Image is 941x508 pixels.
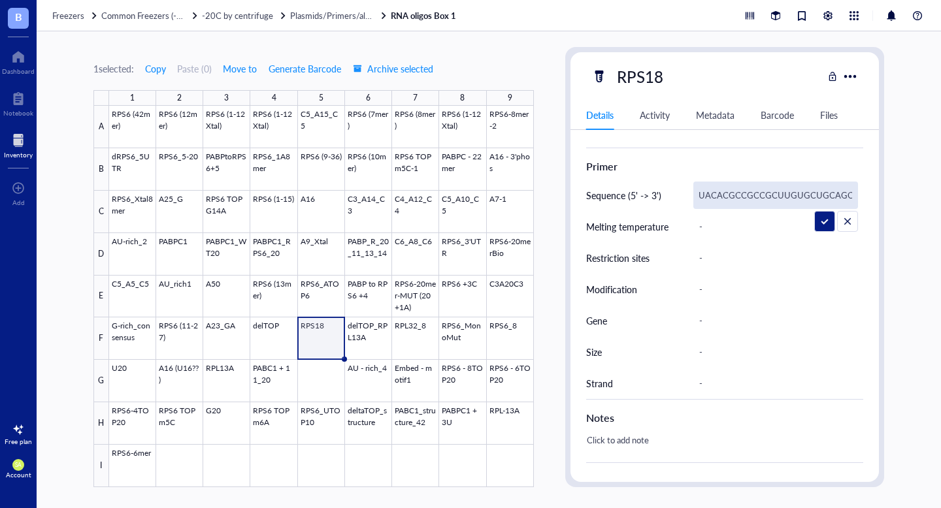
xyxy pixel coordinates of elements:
div: B [93,148,109,191]
div: 4 [272,90,276,106]
span: Plasmids/Primers/all things nucleic acid [290,9,436,22]
div: Inventory [4,151,33,159]
span: SA [15,462,22,468]
div: - [693,244,858,272]
div: Click to add note [581,431,858,462]
div: Activity [640,108,670,122]
div: - [693,213,858,240]
div: Size [586,345,602,359]
div: Gene [586,313,607,328]
button: Paste (0) [177,58,212,79]
div: Modification [586,282,637,296]
div: H [93,402,109,445]
a: Notebook [3,88,33,117]
a: Freezers [52,10,99,22]
div: Metadata [696,108,735,122]
div: 1 [130,90,135,106]
div: E [93,276,109,318]
span: B [15,8,22,25]
a: -20C by centrifugePlasmids/Primers/all things nucleic acid [202,10,388,22]
div: - [693,307,858,334]
button: Move to [222,58,257,79]
span: Move to [223,63,257,74]
span: Common Freezers (-20C &-80C) [101,9,222,22]
div: Dashboard [2,67,35,75]
span: Archive selected [353,63,433,74]
span: Copy [145,63,166,74]
a: Dashboard [2,46,35,75]
div: Details [586,108,614,122]
div: Sequence (5' -> 3') [586,188,661,202]
div: 7 [413,90,418,106]
div: - [693,276,858,303]
div: G [93,360,109,402]
div: I [93,445,109,487]
span: -20C by centrifuge [202,9,273,22]
div: 1 selected: [93,61,134,76]
span: Generate Barcode [269,63,341,74]
div: 8 [460,90,465,106]
div: 6 [366,90,371,106]
div: Restriction sites [586,251,650,265]
div: 2 [177,90,182,106]
div: Account [6,471,31,479]
span: Freezers [52,9,84,22]
div: Free plan [5,437,32,445]
a: RNA oligos Box 1 [391,10,459,22]
div: Notes [586,410,863,426]
div: C [93,191,109,233]
div: 9 [508,90,512,106]
a: Inventory [4,130,33,159]
button: Copy [144,58,167,79]
div: F [93,317,109,360]
div: A [93,106,109,148]
div: 3 [224,90,229,106]
div: Files [820,108,838,122]
div: - [693,370,858,397]
a: Common Freezers (-20C &-80C) [101,10,199,22]
button: Archive selected [352,58,434,79]
div: Barcode [761,108,794,122]
div: D [93,233,109,276]
div: 5 [319,90,323,106]
div: Melting temperature [586,219,669,234]
div: Strand [586,376,613,390]
div: - [693,338,858,366]
div: Add [12,198,25,206]
div: Notebook [3,109,33,117]
button: Generate Barcode [268,58,342,79]
div: Primer [586,159,863,174]
div: RPS18 [611,63,669,90]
